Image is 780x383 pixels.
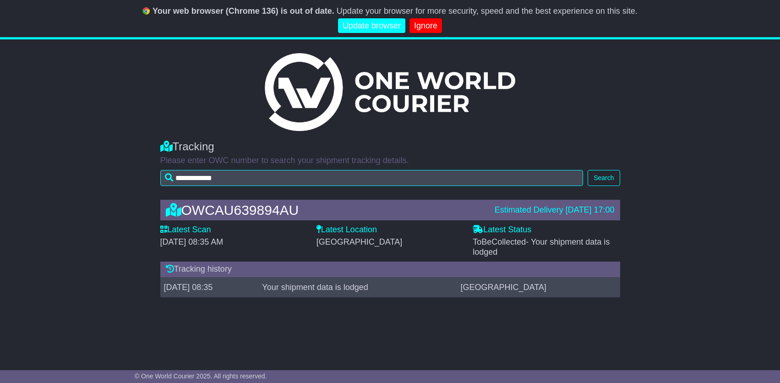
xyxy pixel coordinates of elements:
td: Your shipment data is lodged [258,277,457,297]
button: Search [588,170,620,186]
span: - Your shipment data is lodged [473,237,610,257]
label: Latest Status [473,225,531,235]
td: [DATE] 08:35 [160,277,259,297]
span: ToBeCollected [473,237,610,257]
div: Tracking history [160,262,620,277]
img: Light [265,53,515,131]
p: Please enter OWC number to search your shipment tracking details. [160,156,620,166]
span: © One World Courier 2025. All rights reserved. [135,372,267,380]
td: [GEOGRAPHIC_DATA] [457,277,620,297]
a: Ignore [409,18,442,33]
label: Latest Location [316,225,377,235]
b: Your web browser (Chrome 136) is out of date. [153,6,334,16]
span: [GEOGRAPHIC_DATA] [316,237,402,246]
div: Estimated Delivery [DATE] 17:00 [495,205,615,215]
div: OWCAU639894AU [161,202,490,218]
span: [DATE] 08:35 AM [160,237,224,246]
label: Latest Scan [160,225,211,235]
div: Tracking [160,140,620,153]
span: Update your browser for more security, speed and the best experience on this site. [337,6,638,16]
a: Update browser [338,18,405,33]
